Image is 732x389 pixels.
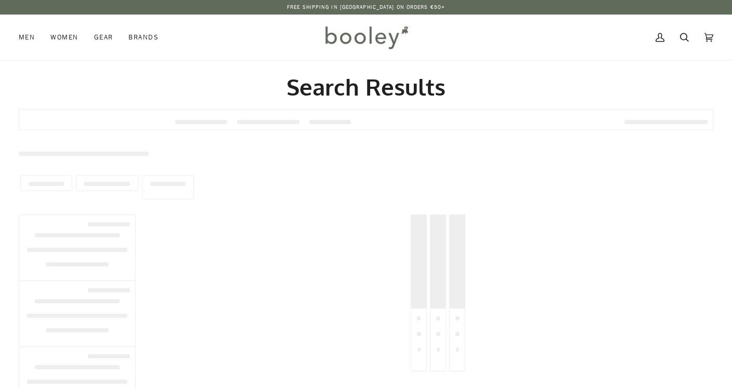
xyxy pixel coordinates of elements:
a: Women [43,15,86,60]
span: Brands [128,32,159,43]
span: Women [50,32,78,43]
p: Free Shipping in [GEOGRAPHIC_DATA] on Orders €50+ [287,3,445,11]
a: Gear [86,15,121,60]
img: Booley [321,22,412,52]
h2: Search Results [19,73,713,101]
a: Men [19,15,43,60]
span: Gear [94,32,113,43]
span: Men [19,32,35,43]
a: Brands [121,15,166,60]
